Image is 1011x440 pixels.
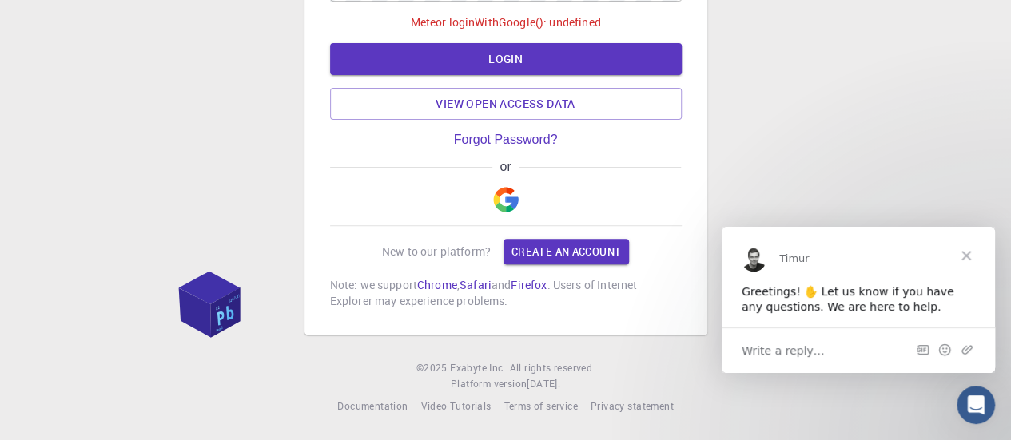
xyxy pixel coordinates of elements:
[511,277,547,292] a: Firefox
[504,399,577,412] span: Terms of service
[504,239,629,264] a: Create an account
[330,277,682,309] p: Note: we support , and . Users of Internet Explorer may experience problems.
[722,227,995,373] iframe: Intercom live chat message
[330,88,682,120] a: View open access data
[460,277,492,292] a: Safari
[451,376,527,392] span: Platform version
[416,360,450,376] span: © 2025
[450,360,506,376] a: Exabyte Inc.
[420,398,491,414] a: Video Tutorials
[382,244,491,260] p: New to our platform?
[337,399,408,412] span: Documentation
[410,14,600,30] p: Meteor.loginWithGoogle(): undefined
[330,43,682,75] button: LOGIN
[509,360,595,376] span: All rights reserved.
[417,277,457,292] a: Chrome
[492,160,519,174] span: or
[591,398,674,414] a: Privacy statement
[420,399,491,412] span: Video Tutorials
[450,361,506,374] span: Exabyte Inc.
[504,398,577,414] a: Terms of service
[527,377,560,390] span: [DATE] .
[454,133,558,147] a: Forgot Password?
[957,386,995,424] iframe: Intercom live chat
[591,399,674,412] span: Privacy statement
[337,398,408,414] a: Documentation
[493,187,519,212] img: Google
[527,376,560,392] a: [DATE].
